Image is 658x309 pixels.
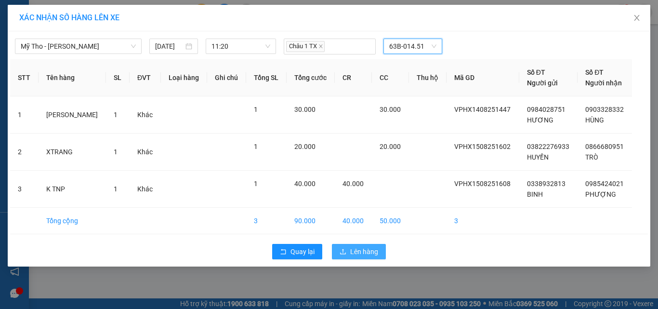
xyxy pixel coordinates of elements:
[130,171,161,208] td: Khác
[389,39,436,54] span: 63B-014.51
[10,96,39,134] td: 1
[155,41,183,52] input: 15/08/2025
[372,59,409,96] th: CC
[454,180,511,188] span: VPHX1508251608
[623,5,650,32] button: Close
[342,180,364,188] span: 40.000
[39,208,106,234] td: Tổng cộng
[8,9,23,19] span: Gửi:
[294,180,316,188] span: 40.000
[82,9,105,19] span: Nhận:
[290,246,315,257] span: Quay lại
[409,59,447,96] th: Thu hộ
[633,14,641,22] span: close
[585,143,624,150] span: 0866680951
[280,248,287,256] span: rollback
[246,59,287,96] th: Tổng SL
[211,39,271,54] span: 11:20
[114,148,118,156] span: 1
[130,134,161,171] td: Khác
[254,180,258,188] span: 1
[372,208,409,234] td: 50.000
[380,106,401,113] span: 30.000
[332,244,386,259] button: uploadLên hàng
[130,96,161,134] td: Khác
[585,79,622,87] span: Người nhận
[335,59,372,96] th: CR
[246,208,287,234] td: 3
[82,43,180,56] div: 0985424021
[10,134,39,171] td: 2
[7,62,77,74] div: 40.000
[585,190,616,198] span: PHƯỢNG
[287,208,335,234] td: 90.000
[82,31,180,43] div: PHƯỢNG
[8,8,76,20] div: Hội Xuân
[286,41,325,52] span: Châu 1 TX
[454,143,511,150] span: VPHX1508251602
[585,153,598,161] span: TRÒ
[207,59,246,96] th: Ghi chú
[585,180,624,188] span: 0985424021
[454,106,511,113] span: VPHX1408251447
[287,59,335,96] th: Tổng cước
[527,190,543,198] span: BINH
[585,68,604,76] span: Số ĐT
[10,171,39,208] td: 3
[82,8,180,31] div: VP [GEOGRAPHIC_DATA]
[585,116,604,124] span: HÙNG
[380,143,401,150] span: 20.000
[527,143,569,150] span: 03822276933
[527,106,566,113] span: 0984028751
[527,153,549,161] span: HUYỀN
[527,79,558,87] span: Người gửi
[21,39,136,54] span: Mỹ Tho - Hồ Chí Minh
[8,20,76,31] div: BINH
[7,63,43,73] span: Cước rồi :
[335,208,372,234] td: 40.000
[130,59,161,96] th: ĐVT
[254,106,258,113] span: 1
[447,208,519,234] td: 3
[318,44,323,49] span: close
[527,116,553,124] span: HƯƠNG
[161,59,207,96] th: Loại hàng
[39,134,106,171] td: XTRANG
[114,185,118,193] span: 1
[272,244,322,259] button: rollbackQuay lại
[106,59,130,96] th: SL
[19,13,119,22] span: XÁC NHẬN SỐ HÀNG LÊN XE
[527,68,545,76] span: Số ĐT
[39,171,106,208] td: K TNP
[294,143,316,150] span: 20.000
[527,180,566,188] span: 0338932813
[447,59,519,96] th: Mã GD
[8,31,76,45] div: 0338932813
[114,111,118,119] span: 1
[254,143,258,150] span: 1
[294,106,316,113] span: 30.000
[10,59,39,96] th: STT
[350,246,378,257] span: Lên hàng
[39,59,106,96] th: Tên hàng
[39,96,106,134] td: [PERSON_NAME]
[585,106,624,113] span: 0903328332
[340,248,346,256] span: upload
